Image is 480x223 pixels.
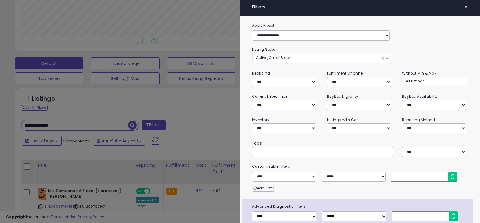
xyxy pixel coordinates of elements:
[402,94,438,99] small: BuyBox Availability
[247,163,472,170] small: Customizable Filters
[464,3,468,11] span: ×
[402,71,436,76] small: Without Min & Max
[247,140,472,147] small: Tags
[252,94,287,99] small: Current Listed Price
[252,117,269,122] small: Inventory
[327,71,364,76] small: Fulfillment Channel
[252,71,270,76] small: Repricing
[252,47,275,52] small: Listing State
[402,77,468,85] button: All Listings
[252,53,392,63] button: Active, Out of Stock ×
[247,22,472,29] label: Apply Preset:
[252,5,468,10] h4: Filters
[327,117,360,122] small: Listings with Cost
[462,3,470,11] button: ×
[252,185,275,192] button: Add Filter
[327,94,358,99] small: BuyBox Eligibility
[381,55,385,61] span: ×
[256,55,291,60] span: Active, Out of Stock
[247,203,473,210] span: Advanced Diagnostic Filters
[402,117,435,122] small: Repricing Method
[406,78,425,84] span: All Listings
